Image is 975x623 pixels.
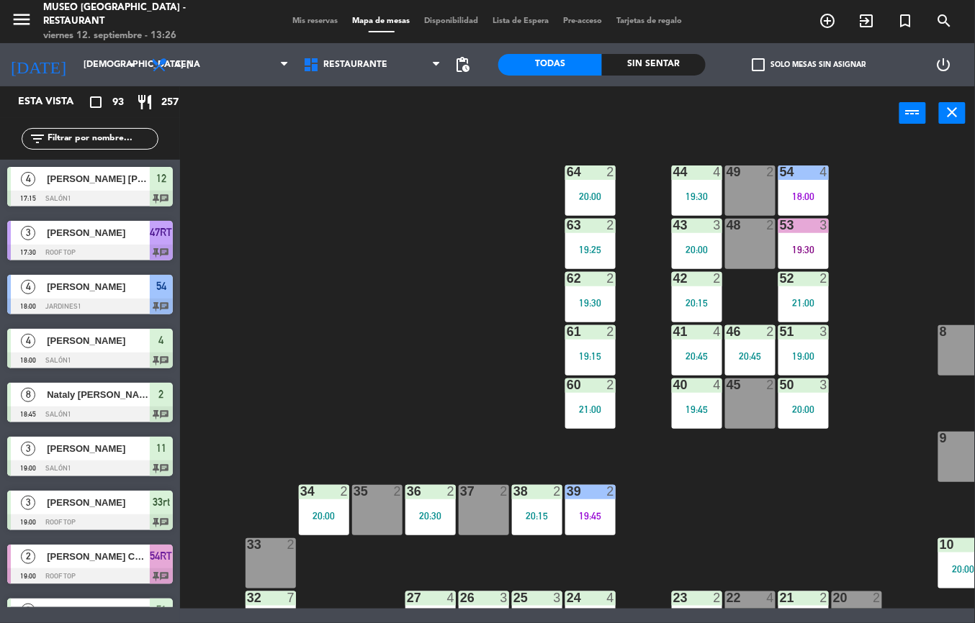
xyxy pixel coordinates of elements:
div: 19:45 [565,511,616,521]
div: 7 [287,591,296,604]
i: restaurant [136,94,153,111]
i: arrow_drop_down [123,56,140,73]
span: Nataly [PERSON_NAME] Asian [PERSON_NAME] [47,387,150,402]
div: 18:00 [778,191,829,201]
span: 3 [21,442,35,456]
div: 45 [727,378,727,391]
div: 41 [673,325,674,338]
div: 37 [460,485,461,498]
div: 19:25 [565,245,616,255]
i: turned_in_not [897,12,915,29]
span: Tarjetas de regalo [610,17,690,25]
div: 2 [607,272,616,285]
div: 20:00 [299,511,349,521]
i: filter_list [29,130,46,147]
div: 2 [767,378,776,391]
span: 33rt [153,494,170,511]
div: 20:45 [725,351,776,361]
span: [PERSON_NAME] [47,603,150,618]
div: 2 [607,378,616,391]
span: [PERSON_NAME] [47,495,150,510]
div: 21:00 [565,404,616,414]
div: 20:00 [778,404,829,414]
button: power_input [899,102,926,124]
span: 4 [21,334,35,348]
span: 51 [156,601,166,619]
div: 35 [354,485,354,498]
div: 4 [714,325,722,338]
span: 2 [21,550,35,564]
span: Pre-acceso [557,17,610,25]
div: 2 [287,538,296,551]
span: Restaurante [323,60,387,70]
label: Solo mesas sin asignar [752,58,866,71]
span: Mis reservas [286,17,346,25]
div: 2 [873,591,882,604]
div: 48 [727,219,727,232]
div: 20:15 [512,511,562,521]
div: 20 [833,591,834,604]
div: 2 [500,485,509,498]
div: 38 [513,485,514,498]
span: [PERSON_NAME] CENTURION [PERSON_NAME] [47,549,150,564]
div: 19:45 [672,404,722,414]
div: 4 [820,165,829,178]
i: close [944,104,961,121]
div: 34 [300,485,301,498]
div: Museo [GEOGRAPHIC_DATA] - Restaurant [43,1,233,29]
div: 2 [714,591,722,604]
span: [PERSON_NAME] [47,333,150,348]
span: check_box_outline_blank [752,58,765,71]
div: 49 [727,165,727,178]
div: 19:00 [778,351,829,361]
i: power_input [904,104,922,121]
div: 3 [714,219,722,232]
div: 3 [820,325,829,338]
div: 9 [940,432,940,445]
span: 4 [159,332,164,349]
div: 20:30 [405,511,456,521]
div: 2 [820,272,829,285]
div: 2 [607,325,616,338]
div: 20:15 [672,298,722,308]
div: 32 [247,591,248,604]
div: 2 [767,219,776,232]
div: 2 [394,485,403,498]
span: Mapa de mesas [346,17,418,25]
div: 42 [673,272,674,285]
div: 19:30 [672,191,722,201]
div: 10 [940,538,940,551]
div: 2 [607,219,616,232]
span: Lista de Espera [486,17,557,25]
span: 93 [112,94,124,111]
div: 33 [247,538,248,551]
span: Disponibilidad [418,17,486,25]
div: 44 [673,165,674,178]
i: exit_to_app [858,12,876,29]
div: 25 [513,591,514,604]
span: 47RT [150,224,173,241]
div: 20:45 [672,351,722,361]
span: [PERSON_NAME] [47,225,150,240]
div: 2 [607,485,616,498]
span: 54 [156,278,166,295]
span: 4 [21,280,35,294]
div: 3 [820,378,829,391]
span: 8 [21,388,35,402]
i: add_circle_outline [819,12,837,29]
div: 8 [940,325,940,338]
span: [PERSON_NAME] [47,279,150,294]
